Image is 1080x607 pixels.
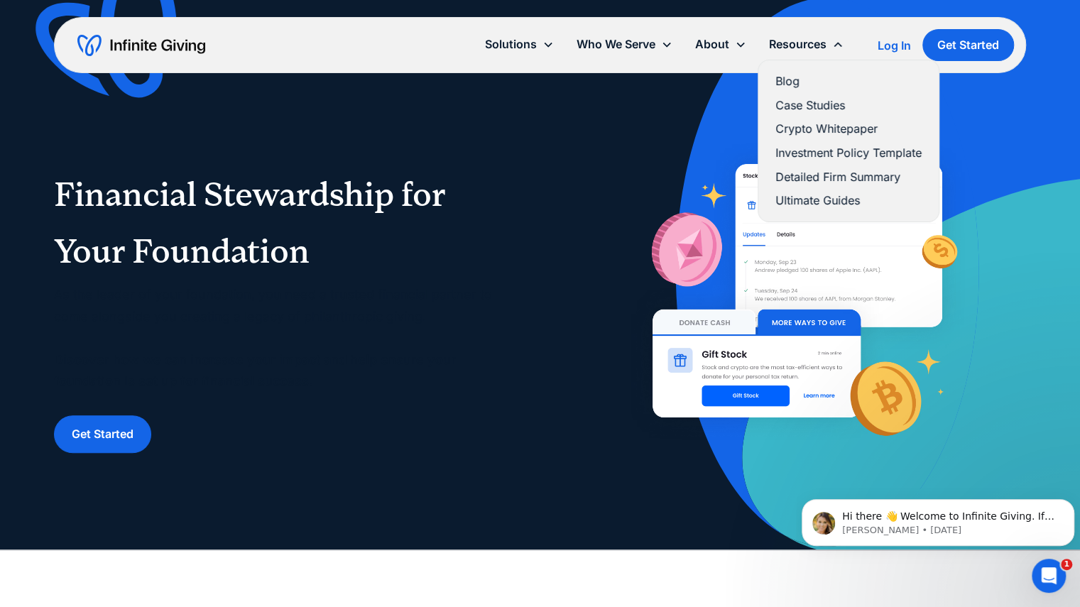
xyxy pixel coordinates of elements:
[758,60,939,222] nav: Resources
[1032,559,1066,593] iframe: Intercom live chat
[758,29,855,60] div: Resources
[1061,559,1072,570] span: 1
[769,35,827,54] div: Resources
[565,29,684,60] div: Who We Serve
[922,29,1014,61] a: Get Started
[684,29,758,60] div: About
[54,415,151,453] a: Get Started
[775,191,922,210] a: Ultimate Guides
[577,35,655,54] div: Who We Serve
[695,35,729,54] div: About
[775,143,922,163] a: Investment Policy Template
[796,469,1080,569] iframe: Intercom notifications message
[625,136,970,470] img: nonprofit donation platform for faith-based organizations and ministries
[474,29,565,60] div: Solutions
[775,96,922,115] a: Case Studies
[54,352,456,389] strong: Discover how we can increase your impact and help ensure your foundation is set up for financial ...
[775,119,922,138] a: Crypto Whitepaper
[878,40,911,51] div: Log In
[878,37,911,54] a: Log In
[77,34,205,57] a: home
[775,72,922,91] a: Blog
[54,284,511,393] p: As the leader of your foundation, you need a trusted financial partner to come alongside you crea...
[775,168,922,187] a: Detailed Firm Summary
[54,175,445,271] sub: Financial Stewardship for Your Foundation
[485,35,537,54] div: Solutions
